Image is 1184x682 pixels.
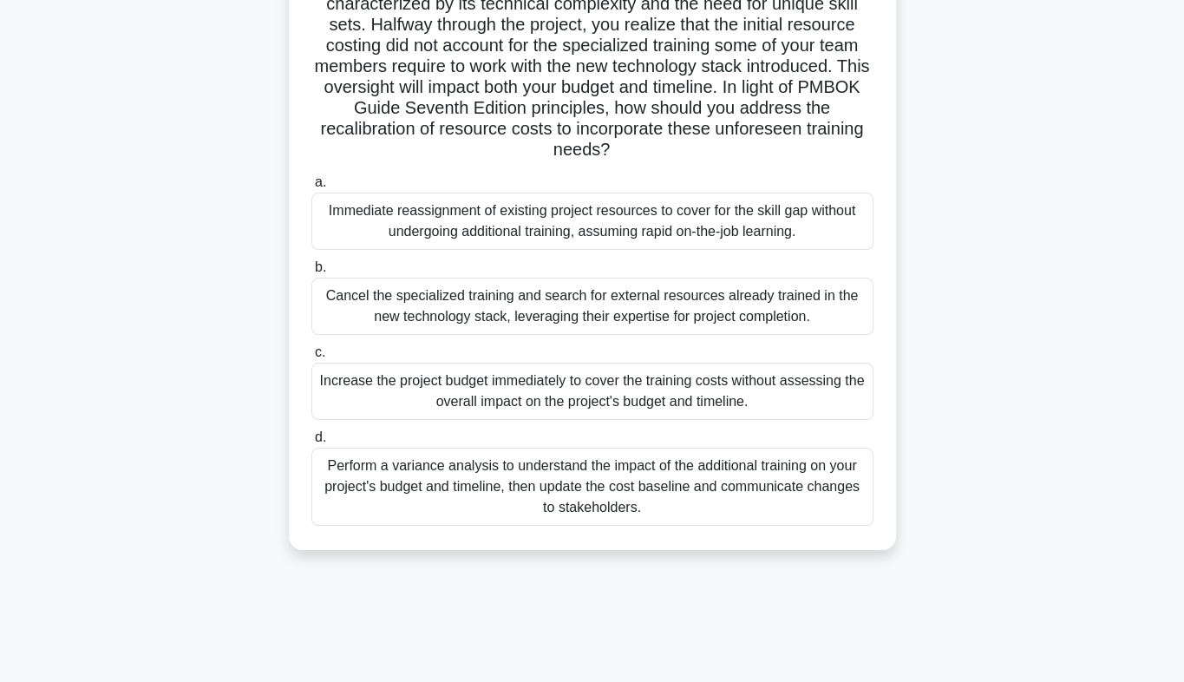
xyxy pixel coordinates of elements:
[311,363,873,420] div: Increase the project budget immediately to cover the training costs without assessing the overall...
[315,259,326,274] span: b.
[311,448,873,526] div: Perform a variance analysis to understand the impact of the additional training on your project's...
[311,278,873,335] div: Cancel the specialized training and search for external resources already trained in the new tech...
[315,344,325,359] span: c.
[315,174,326,189] span: a.
[311,193,873,250] div: Immediate reassignment of existing project resources to cover for the skill gap without undergoin...
[315,430,326,444] span: d.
